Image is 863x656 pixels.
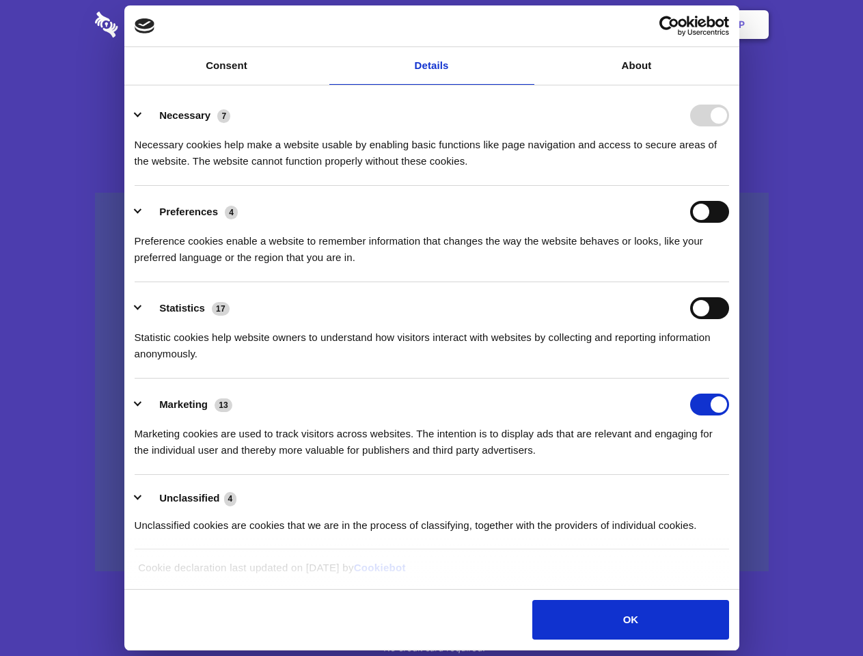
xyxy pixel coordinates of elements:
a: Details [329,47,534,85]
label: Necessary [159,109,210,121]
div: Marketing cookies are used to track visitors across websites. The intention is to display ads tha... [135,415,729,459]
h1: Eliminate Slack Data Loss. [95,61,769,111]
label: Preferences [159,206,218,217]
span: 13 [215,398,232,412]
a: Pricing [401,3,461,46]
a: About [534,47,739,85]
a: Cookiebot [354,562,406,573]
h4: Auto-redaction of sensitive data, encrypted data sharing and self-destructing private chats. Shar... [95,124,769,169]
span: 4 [225,206,238,219]
img: logo-wordmark-white-trans-d4663122ce5f474addd5e946df7df03e33cb6a1c49d2221995e7729f52c070b2.svg [95,12,212,38]
button: Marketing (13) [135,394,241,415]
button: Statistics (17) [135,297,238,319]
div: Cookie declaration last updated on [DATE] by [128,560,735,586]
a: Consent [124,47,329,85]
label: Marketing [159,398,208,410]
label: Statistics [159,302,205,314]
a: Contact [554,3,617,46]
div: Preference cookies enable a website to remember information that changes the way the website beha... [135,223,729,266]
button: Unclassified (4) [135,490,245,507]
span: 4 [224,492,237,506]
img: logo [135,18,155,33]
iframe: Drift Widget Chat Controller [795,588,847,640]
a: Login [620,3,679,46]
a: Usercentrics Cookiebot - opens in a new window [609,16,729,36]
a: Wistia video thumbnail [95,193,769,572]
button: OK [532,600,728,640]
span: 17 [212,302,230,316]
button: Necessary (7) [135,105,239,126]
span: 7 [217,109,230,123]
div: Statistic cookies help website owners to understand how visitors interact with websites by collec... [135,319,729,362]
button: Preferences (4) [135,201,247,223]
div: Unclassified cookies are cookies that we are in the process of classifying, together with the pro... [135,507,729,534]
div: Necessary cookies help make a website usable by enabling basic functions like page navigation and... [135,126,729,169]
